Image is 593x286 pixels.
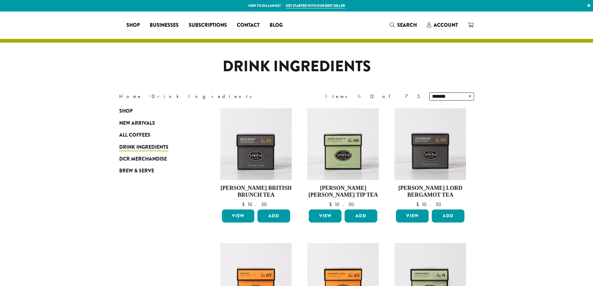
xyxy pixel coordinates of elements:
a: View [222,209,255,223]
a: Drink Ingredients [119,141,194,153]
a: Search [385,20,422,30]
span: New Arrivals [119,120,155,127]
span: Drink Ingredients [119,143,168,151]
div: Items 1-12 of 75 [326,93,420,100]
span: All Coffees [119,131,150,139]
span: › [149,91,151,100]
button: Add [432,209,464,223]
span: Shop [126,21,140,29]
a: [PERSON_NAME] [PERSON_NAME] Tip Tea $10.50 [307,108,379,207]
span: Brew & Serve [119,167,154,175]
a: Home [119,93,142,100]
span: Search [397,21,417,29]
a: View [396,209,429,223]
h4: [PERSON_NAME] [PERSON_NAME] Tip Tea [307,185,379,198]
a: [PERSON_NAME] Lord Bergamot Tea $10.50 [394,108,466,207]
a: Brew & Serve [119,165,194,177]
a: New Arrivals [119,117,194,129]
img: British-Brunch-Signature-Black-Carton-2023-2.jpg [220,108,292,180]
span: Subscriptions [189,21,227,29]
bdi: 10.50 [242,201,270,208]
h4: [PERSON_NAME] British Brunch Tea [220,185,292,198]
span: Shop [119,107,133,115]
span: $ [416,201,421,208]
h4: [PERSON_NAME] Lord Bergamot Tea [394,185,466,198]
a: DCR Merchandise [119,153,194,165]
a: Get started with our best seller [286,3,345,8]
nav: Breadcrumb [119,93,287,100]
a: View [309,209,341,223]
span: Businesses [150,21,179,29]
span: Contact [237,21,260,29]
span: Account [434,21,458,29]
a: Shop [121,20,145,30]
a: Shop [119,105,194,117]
bdi: 10.50 [329,201,357,208]
a: [PERSON_NAME] British Brunch Tea $10.50 [220,108,292,207]
span: $ [329,201,334,208]
h1: Drink Ingredients [115,58,479,76]
img: Jasmine-Silver-Tip-Signature-Green-Carton-2023.jpg [307,108,379,180]
bdi: 10.50 [416,201,444,208]
span: Blog [270,21,283,29]
button: Add [345,209,377,223]
img: Lord-Bergamot-Signature-Black-Carton-2023-1.jpg [394,108,466,180]
a: All Coffees [119,129,194,141]
button: Add [257,209,290,223]
span: DCR Merchandise [119,155,167,163]
span: $ [242,201,247,208]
